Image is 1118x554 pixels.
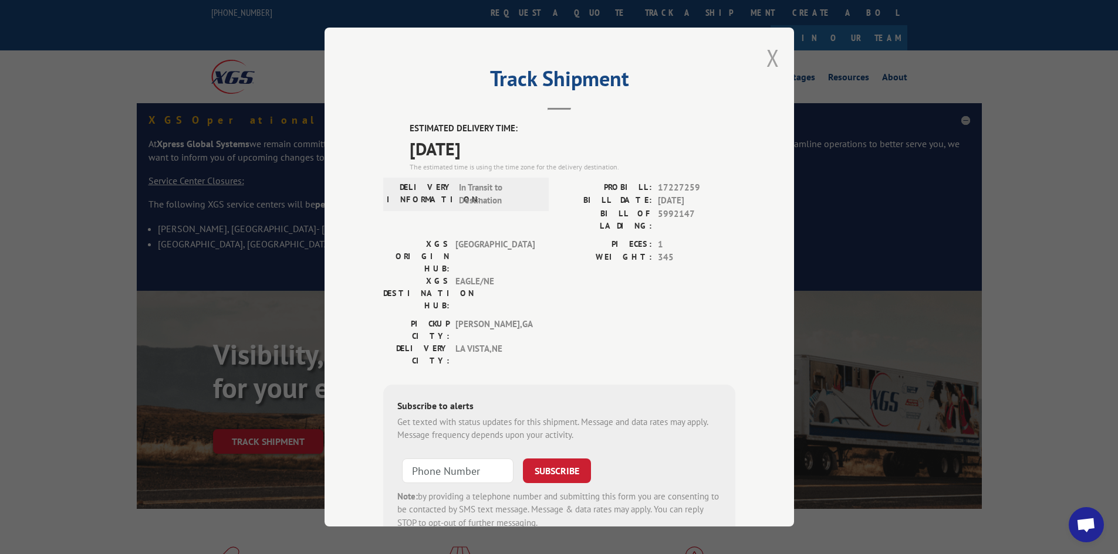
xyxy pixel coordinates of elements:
span: 345 [658,251,735,264]
label: PIECES: [559,238,652,251]
label: ESTIMATED DELIVERY TIME: [410,122,735,135]
label: BILL OF LADING: [559,208,652,232]
label: WEIGHT: [559,251,652,264]
label: XGS DESTINATION HUB: [383,275,450,312]
label: BILL DATE: [559,194,652,208]
span: In Transit to Destination [459,181,538,208]
span: [PERSON_NAME] , GA [455,318,535,342]
span: 5992147 [658,208,735,232]
div: Get texted with status updates for this shipment. Message and data rates may apply. Message frequ... [397,416,721,442]
h2: Track Shipment [383,70,735,93]
span: EAGLE/NE [455,275,535,312]
label: PICKUP CITY: [383,318,450,342]
label: XGS ORIGIN HUB: [383,238,450,275]
span: [DATE] [410,135,735,162]
label: DELIVERY CITY: [383,342,450,367]
strong: Note: [397,491,418,502]
button: SUBSCRIBE [523,458,591,483]
button: Close modal [766,42,779,73]
div: The estimated time is using the time zone for the delivery destination. [410,162,735,172]
a: Open chat [1069,507,1104,542]
label: PROBILL: [559,181,652,195]
input: Phone Number [402,458,514,483]
span: 17227259 [658,181,735,195]
span: [DATE] [658,194,735,208]
span: [GEOGRAPHIC_DATA] [455,238,535,275]
div: by providing a telephone number and submitting this form you are consenting to be contacted by SM... [397,490,721,530]
span: LA VISTA , NE [455,342,535,367]
div: Subscribe to alerts [397,399,721,416]
span: 1 [658,238,735,251]
label: DELIVERY INFORMATION: [387,181,453,208]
